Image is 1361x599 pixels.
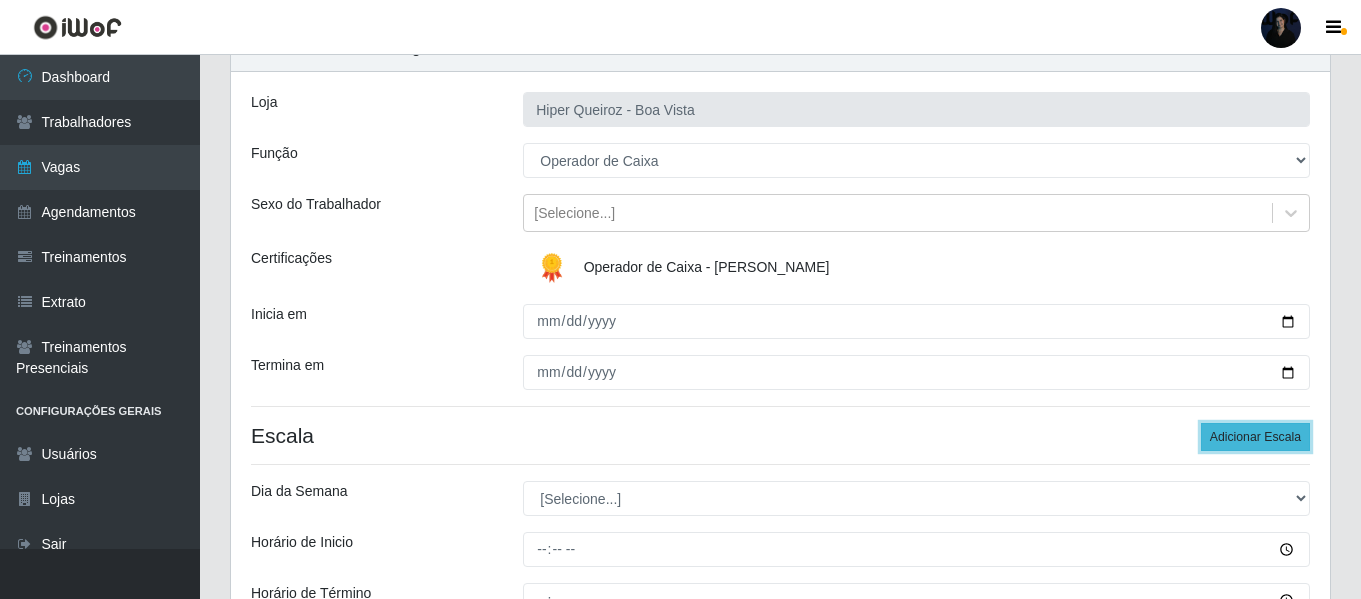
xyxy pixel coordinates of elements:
label: Função [251,143,298,164]
label: Horário de Inicio [251,532,353,553]
input: 00/00/0000 [523,304,1310,339]
img: CoreUI Logo [33,15,122,40]
button: Adicionar Escala [1201,423,1310,451]
label: Sexo do Trabalhador [251,194,381,215]
label: Certificações [251,248,332,269]
div: [Selecione...] [534,203,615,224]
input: 00/00/0000 [523,355,1310,390]
span: Operador de Caixa - [PERSON_NAME] [584,259,830,275]
label: Termina em [251,355,324,376]
label: Loja [251,92,277,113]
h4: Escala [251,423,1310,448]
label: Inicia em [251,304,307,325]
input: 00:00 [523,532,1310,567]
img: Operador de Caixa - Queiroz Atacadão [532,248,580,288]
label: Dia da Semana [251,481,348,502]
